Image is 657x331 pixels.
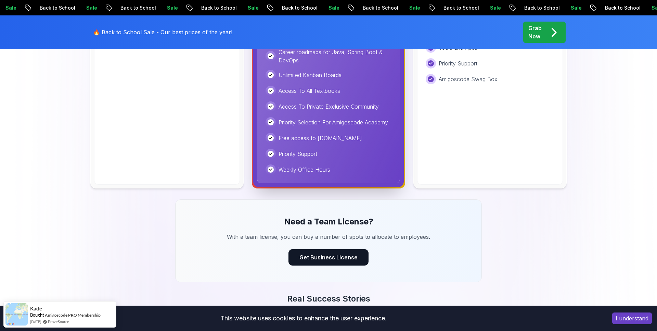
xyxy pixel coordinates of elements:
p: Back to School [510,4,556,11]
p: Sale [395,4,417,11]
p: Access To Private Exclusive Community [279,102,379,111]
p: Access To All Textbooks [279,87,340,95]
h3: Real Success Stories [89,293,568,304]
p: Sale [314,4,336,11]
p: Back to School [348,4,395,11]
span: [DATE] [30,319,41,324]
p: Priority Support [439,59,477,68]
p: Weekly Office Hours [279,165,330,174]
p: Career roadmaps for Java, Spring Boot & DevOps [279,48,391,64]
a: Get Business License [288,254,369,261]
p: Sale [476,4,498,11]
button: Accept cookies [612,312,652,324]
img: provesource social proof notification image [5,303,28,326]
p: Priority Selection For Amigoscode Academy [279,118,388,126]
p: Back to School [591,4,637,11]
p: 🔥 Back to School Sale - Our best prices of the year! [93,28,232,36]
a: ProveSource [48,319,69,324]
p: Back to School [429,4,476,11]
a: Amigoscode PRO Membership [45,312,101,318]
p: Sale [153,4,175,11]
p: Back to School [106,4,153,11]
p: Sale [233,4,255,11]
p: Back to School [25,4,72,11]
h3: Need a Team License? [192,216,465,227]
p: Grab Now [528,24,542,40]
button: Get Business License [288,249,369,266]
p: Sale [556,4,578,11]
p: Unlimited Kanban Boards [279,71,342,79]
p: Back to School [268,4,314,11]
p: With a team license, you can buy a number of spots to allocate to employees. [214,233,443,241]
p: Sale [72,4,94,11]
span: Bought [30,312,44,318]
span: Kade [30,306,42,311]
p: Free access to [DOMAIN_NAME] [279,134,362,142]
p: Priority Support [279,150,317,158]
div: This website uses cookies to enhance the user experience. [5,311,602,326]
p: Amigoscode Swag Box [439,75,498,83]
p: Back to School [187,4,233,11]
